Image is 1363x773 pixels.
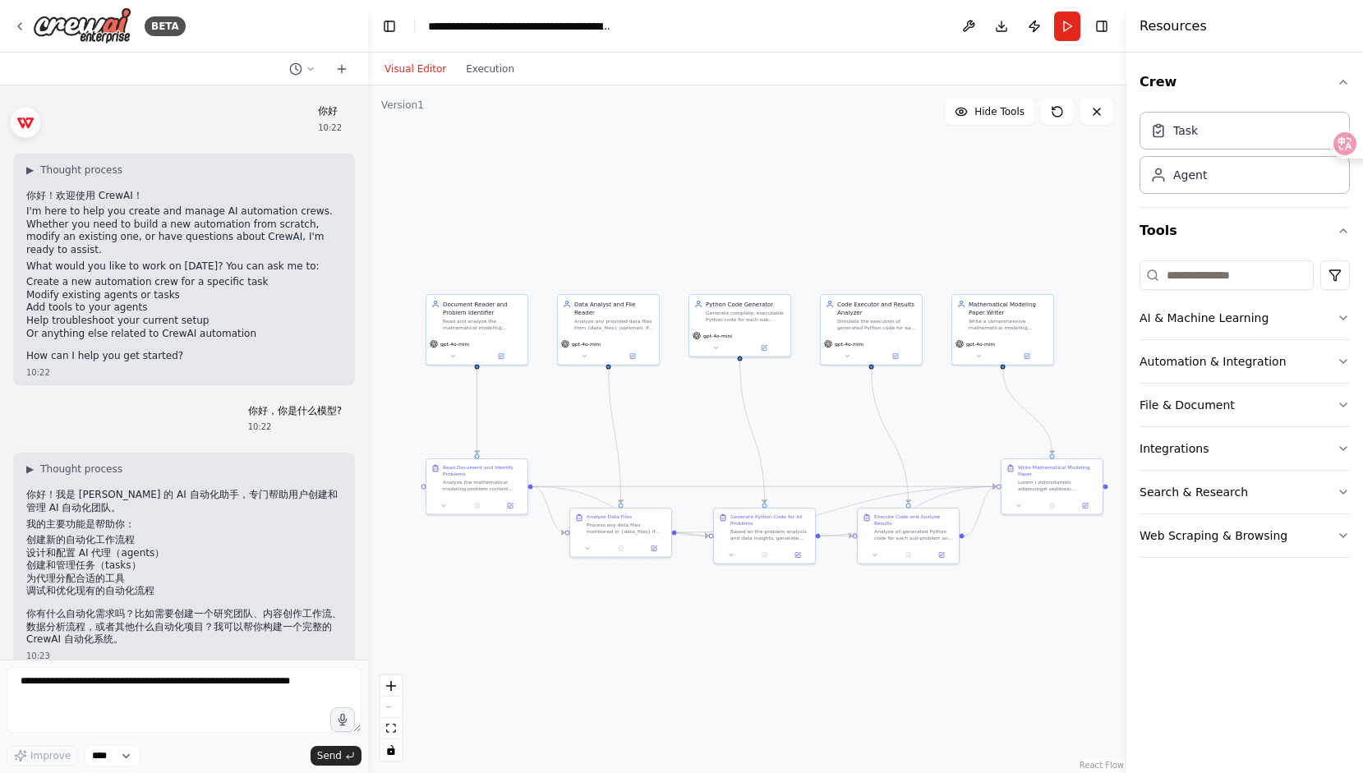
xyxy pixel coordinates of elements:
div: Document Reader and Problem Identifier [443,300,523,316]
div: Generate Python Code for All ProblemsBased on the problem analysis and data insights, generate co... [713,508,816,564]
div: Crew [1140,105,1350,207]
p: 你有什么自动化需求吗？比如需要创建一个研究团队、内容创作工作流、数据分析流程，或者其他什么自动化项目？我可以帮你构建一个完整的 CrewAI 自动化系统。 [26,608,342,646]
button: Open in side panel [610,352,656,361]
span: gpt-4o-mini [572,341,601,347]
button: Open in side panel [1004,352,1051,361]
div: 10:22 [318,122,342,134]
div: Mathematical Modeling Paper Writer [969,300,1048,316]
button: No output available [603,544,638,554]
div: Read Document and Identify ProblemsAnalyze the mathematical modeling problem content provided in ... [426,458,528,515]
span: gpt-4o-mini [703,333,732,339]
g: Edge from 78c6decf-38f2-4eef-ae29-a42d4f001806 to 1b9a0e02-3478-4797-bcaf-442a35c17c8c [965,482,997,540]
li: Add tools to your agents [26,301,342,315]
g: Edge from 7bb6c35c-afef-4064-aed7-00ea30f4a19d to 1b9a0e02-3478-4797-bcaf-442a35c17c8c [999,369,1057,453]
button: Web Scraping & Browsing [1140,514,1350,557]
a: React Flow attribution [1080,761,1124,770]
g: Edge from 9fe454da-0d33-45d9-90e3-f9785753a307 to 1b9a0e02-3478-4797-bcaf-442a35c17c8c [821,482,997,540]
img: Logo [33,7,131,44]
g: Edge from 57d2e35c-7882-4830-95ac-b7f0b0297cb6 to 1b9a0e02-3478-4797-bcaf-442a35c17c8c [677,482,997,536]
div: Execute Code and Analyze Results [874,513,954,527]
span: Thought process [40,462,122,476]
p: How can I help you get started? [26,350,342,363]
div: Read Document and Identify Problems [443,464,523,477]
button: Tools [1140,208,1350,254]
button: fit view [380,718,402,739]
div: Based on the problem analysis and data insights, generate complete, executable Python code for ea... [730,528,810,541]
nav: breadcrumb [428,18,613,35]
div: Write Mathematical Modeling Paper [1018,464,1098,477]
span: gpt-4o-mini [835,341,863,347]
button: Search & Research [1140,471,1350,513]
span: Send [317,749,342,762]
span: Hide Tools [974,105,1025,118]
button: Open in side panel [496,501,524,511]
p: I'm here to help you create and manage AI automation crews. Whether you need to build a new autom... [26,205,342,256]
div: Execute Code and Analyze ResultsAnalyze all generated Python code for each sub-problem and simula... [857,508,960,564]
span: Improve [30,749,71,762]
button: Hide left sidebar [378,15,401,38]
div: Analyze Data Files [587,513,632,520]
div: React Flow controls [380,675,402,761]
li: 设计和配置 AI 代理（agents） [26,547,342,560]
button: Open in side panel [928,550,955,560]
button: Start a new chat [329,59,355,79]
div: Code Executor and Results AnalyzerSimulate the execution of generated Python code for each sub-pr... [820,294,923,366]
button: No output available [747,550,781,560]
button: Open in side panel [741,343,788,353]
button: ▶Thought process [26,462,122,476]
li: 创建和管理任务（tasks） [26,559,342,573]
p: 你好 [318,105,342,118]
li: Or anything else related to CrewAI automation [26,328,342,341]
button: toggle interactivity [380,739,402,761]
button: Open in side panel [1071,501,1099,511]
g: Edge from 6095c3b5-82d0-4be4-8d9f-0a1ecf62f59c to 57d2e35c-7882-4830-95ac-b7f0b0297cb6 [533,482,565,536]
button: Open in side panel [478,352,525,361]
div: 10:22 [26,366,342,379]
span: Thought process [40,163,122,177]
div: Agent [1173,167,1207,183]
li: Help troubleshoot your current setup [26,315,342,328]
p: 我的主要功能是帮助你： [26,518,342,531]
div: Mathematical Modeling Paper WriterWrite a comprehensive mathematical modeling competition paper f... [951,294,1054,366]
div: Python Code GeneratorGenerate complete, executable Python code for each sub-problem in the mathem... [688,294,791,357]
div: Write a comprehensive mathematical modeling competition paper following the exact format requirem... [969,318,1048,331]
li: Modify existing agents or tasks [26,289,342,302]
div: Document Reader and Problem IdentifierRead and analyze the mathematical modeling problem content ... [426,294,528,366]
p: 你好！我是 [PERSON_NAME] 的 AI 自动化助手，专门帮助用户创建和管理 AI 自动化团队。 [26,489,342,514]
span: gpt-4o-mini [966,341,995,347]
button: No output available [459,501,494,511]
div: 10:23 [26,650,342,662]
button: Open in side panel [784,550,812,560]
p: 你好，你是什么模型? [248,405,342,418]
div: Code Executor and Results Analyzer [837,300,917,316]
li: 为代理分配合适的工具 [26,573,342,586]
div: Simulate the execution of generated Python code for each sub-problem, predict and describe the ex... [837,318,917,331]
div: Write Mathematical Modeling PaperLorem i dolorsitametc adipiscingel seddoeiu temporincid utlab et... [1001,458,1103,515]
div: Tools [1140,254,1350,571]
g: Edge from 172f6f8c-c801-4893-b503-bae514d82737 to 9fe454da-0d33-45d9-90e3-f9785753a307 [736,361,769,503]
div: Lorem i dolorsitametc adipiscingel seddoeiu temporincid utlab et dolorema aliqua enimadmin venia ... [1018,479,1098,492]
div: Analyze all generated Python code for each sub-problem and simulate the execution results. For ea... [874,528,954,541]
g: Edge from 6095c3b5-82d0-4be4-8d9f-0a1ecf62f59c to 1b9a0e02-3478-4797-bcaf-442a35c17c8c [533,482,997,490]
button: Switch to previous chat [283,59,322,79]
div: Python Code Generator [706,300,785,308]
li: Create a new automation crew for a specific task [26,276,342,289]
button: Visual Editor [375,59,456,79]
div: Generate Python Code for All Problems [730,513,810,527]
div: Data Analyst and File Reader [574,300,654,316]
div: Analyze any provided data files from {data_files} (optional). If data files are provided, extract... [574,318,654,331]
g: Edge from 2f4712f4-9251-492d-ab44-b3e20307f1d6 to 6095c3b5-82d0-4be4-8d9f-0a1ecf62f59c [473,369,481,453]
li: 创建新的自动化工作流程 [26,534,342,547]
button: File & Document [1140,384,1350,426]
span: ▶ [26,462,34,476]
button: Crew [1140,59,1350,105]
button: Hide Tools [945,99,1034,125]
button: Open in side panel [873,352,919,361]
button: Execution [456,59,524,79]
div: Data Analyst and File ReaderAnalyze any provided data files from {data_files} (optional). If data... [557,294,660,366]
g: Edge from 9fe454da-0d33-45d9-90e3-f9785753a307 to 78c6decf-38f2-4eef-ae29-a42d4f001806 [821,531,853,540]
span: ▶ [26,163,34,177]
p: 你好！欢迎使用 CrewAI！ [26,190,342,203]
button: No output available [891,550,925,560]
button: zoom in [380,675,402,697]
